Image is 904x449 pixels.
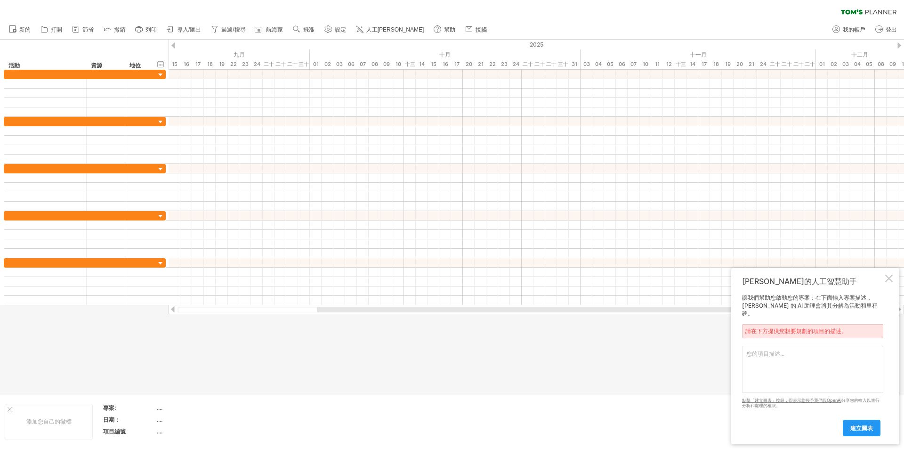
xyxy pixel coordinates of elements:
font: 19 [219,61,225,67]
font: 24 [513,61,519,67]
div: 2025年9月24日星期三 [251,59,263,69]
font: .... [157,416,162,423]
div: 2025年10月27日星期一 [522,59,533,69]
div: 2025年10月7日星期二 [357,59,369,69]
font: 08 [878,61,884,67]
font: 10 [395,61,401,67]
font: 20 [466,61,472,67]
div: 2025年11月4日星期二 [592,59,604,69]
a: 建立圖表 [843,420,880,436]
a: 接觸 [463,24,490,36]
font: 十三 [405,61,415,67]
div: 2025年9月17日星期三 [192,59,204,69]
div: 2025年9月15日星期一 [169,59,180,69]
font: 過濾/搜尋 [221,26,245,33]
font: 04 [854,61,861,67]
font: 添加您自己的徽標 [26,418,72,425]
font: 22 [230,61,237,67]
font: 人工[PERSON_NAME] [366,26,424,33]
font: 03 [336,61,343,67]
font: 日期： [103,416,120,423]
font: 十月 [439,51,451,58]
font: 21 [478,61,484,67]
div: 2025年10月28日星期二 [533,59,545,69]
div: 2025年11月7日，星期五 [628,59,639,69]
div: 2025年12月2日星期二 [828,59,839,69]
font: 02 [324,61,331,67]
font: 31 [572,61,577,67]
div: 2025年10月3日星期五 [333,59,345,69]
font: 01 [819,61,825,67]
div: 2025年10月29日星期三 [545,59,557,69]
a: 航海家 [253,24,286,36]
font: 以進行分析和處理的權限。 [742,398,880,408]
div: 2025年11月6日，星期四 [616,59,628,69]
div: 2025年9月26日，星期五 [274,59,286,69]
div: 2025年12月9日星期二 [887,59,898,69]
div: 2025年11月13日星期四 [675,59,686,69]
div: 2025年9月 [51,49,310,59]
a: 登出 [873,24,900,36]
font: 二十五 [770,61,780,77]
div: 2025年10月1日星期三 [310,59,322,69]
div: 2025年11月25日星期二 [769,59,781,69]
div: 2025年10月10日星期五 [392,59,404,69]
font: 項目編號 [103,428,126,435]
font: 09 [383,61,390,67]
font: 十二月 [851,51,868,58]
font: 05 [866,61,872,67]
font: 04 [595,61,602,67]
div: 2025年12月4日，星期四 [851,59,863,69]
div: 2025年9月29日星期一 [286,59,298,69]
font: 18 [207,61,213,67]
font: 11 [655,61,660,67]
div: 2025年11月11日星期二 [651,59,663,69]
div: 2025年10月23日星期四 [498,59,510,69]
div: 2025年10月13日星期一 [404,59,416,69]
div: 2025年11月14日星期五 [686,59,698,69]
div: 2025年9月25日，星期四 [263,59,274,69]
div: 2025年10月20日星期一 [463,59,475,69]
a: 導入/匯出 [164,24,204,36]
font: 15 [172,61,178,67]
font: 二十九 [287,61,298,77]
font: 16 [443,61,448,67]
font: 航海家 [266,26,283,33]
font: 九月 [234,51,245,58]
font: 17 [454,61,460,67]
font: 三十 [299,61,309,67]
font: 19 [725,61,731,67]
font: 16 [184,61,189,67]
font: 撤銷 [114,26,125,33]
font: 20 [736,61,743,67]
font: 十一月 [690,51,707,58]
div: 2025年9月19日星期五 [216,59,227,69]
font: 17 [702,61,707,67]
a: 打開 [38,24,65,36]
div: 2025年10月2日星期四 [322,59,333,69]
div: 2025年9月30日星期二 [298,59,310,69]
font: 17 [195,61,201,67]
font: 03 [583,61,590,67]
div: 2025年11月 [581,49,816,59]
font: 22 [489,61,496,67]
a: 人工[PERSON_NAME] [354,24,427,36]
font: 接觸 [476,26,487,33]
font: 地位 [129,62,141,69]
font: 03 [842,61,849,67]
font: 點擊「建立圖表」按鈕，即表示您授予我們與OpenAI [742,398,841,403]
font: 登出 [886,26,897,33]
a: 我的帳戶 [830,24,868,36]
font: 列印 [145,26,157,33]
font: 23 [242,61,249,67]
font: 幫助 [444,26,455,33]
font: 活動 [8,62,20,69]
font: 24 [760,61,767,67]
div: 2025年10月8日星期三 [369,59,380,69]
div: 2025年9月18日星期四 [204,59,216,69]
div: 2025年9月22日星期一 [227,59,239,69]
font: 導入/匯出 [177,26,201,33]
font: 三十 [558,61,568,67]
div: 2025年11月21日星期五 [745,59,757,69]
font: 10 [643,61,648,67]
